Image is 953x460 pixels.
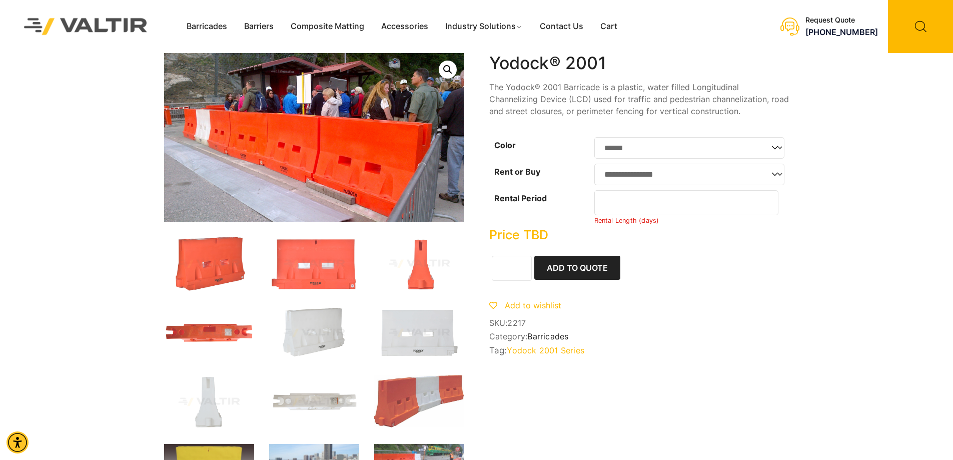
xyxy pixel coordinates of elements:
a: Accessories [373,19,437,34]
img: A white plastic component with cutouts and a label, likely used in machinery or equipment. [269,375,359,429]
a: call (888) 496-3625 [805,27,878,37]
a: Barricades [527,331,568,341]
a: Composite Matting [282,19,373,34]
a: Barriers [236,19,282,34]
img: 2001_Org_3Q-1.jpg [164,237,254,291]
span: Category: [489,332,789,341]
a: Add to wishlist [489,300,561,310]
span: 2217 [507,318,526,328]
a: Industry Solutions [437,19,531,34]
button: Add to Quote [534,256,620,280]
img: An orange traffic barrier with two rectangular openings and a logo at the bottom. [269,237,359,291]
div: Accessibility Menu [7,431,29,453]
span: Tag: [489,345,789,355]
img: A white plastic barrier with a smooth surface, featuring cutouts and a logo, designed for safety ... [269,306,359,360]
input: Product quantity [492,256,532,281]
img: Valtir Rentals [11,5,161,48]
img: A bright orange traffic cone with a wide base and a narrow top, designed for road safety and traf... [374,237,464,291]
small: Rental Length (days) [594,217,659,224]
img: A white plastic component with a tapered design, likely used as a part or accessory in machinery ... [164,375,254,429]
a: Cart [592,19,626,34]
span: SKU: [489,318,789,328]
h1: Yodock® 2001 [489,53,789,74]
p: The Yodock® 2001 Barricade is a plastic, water filled Longitudinal Channelizing Device (LCD) used... [489,81,789,117]
a: Contact Us [531,19,592,34]
img: A white plastic docking station with two rectangular openings and a logo at the bottom. [374,306,464,360]
label: Color [494,140,516,150]
th: Rental Period [489,188,594,227]
bdi: Price TBD [489,227,548,242]
input: Number [594,190,779,215]
img: A segmented traffic barrier with orange and white sections, designed for road safety and traffic ... [374,375,464,427]
img: An orange plastic barrier with openings on both ends, designed for traffic control or safety purp... [164,306,254,360]
a: Yodock 2001 Series [507,345,584,355]
a: Barricades [178,19,236,34]
a: Open this option [439,61,457,79]
span: Add to wishlist [505,300,561,310]
label: Rent or Buy [494,167,540,177]
div: Request Quote [805,16,878,25]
